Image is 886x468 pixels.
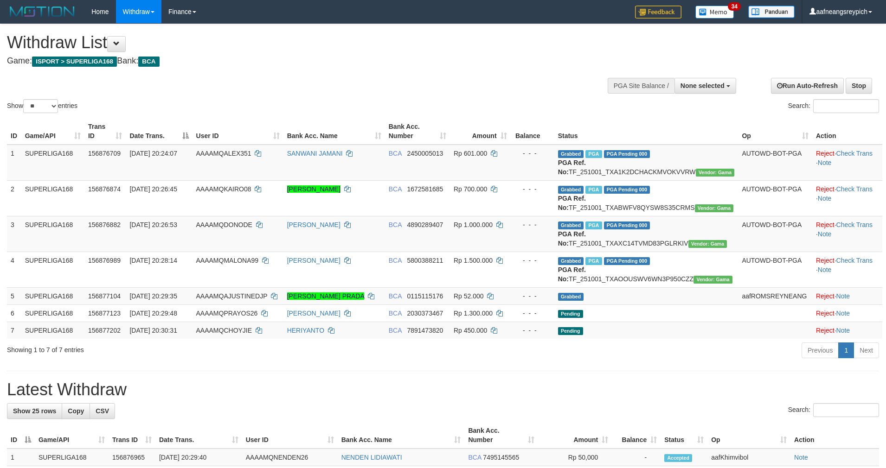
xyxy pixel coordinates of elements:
[514,220,551,229] div: - - -
[138,57,159,67] span: BCA
[558,230,586,247] b: PGA Ref. No:
[558,159,586,176] b: PGA Ref. No:
[738,287,812,304] td: aafROMSREYNEANG
[836,310,850,317] a: Note
[7,252,21,287] td: 4
[836,327,850,334] a: Note
[287,310,340,317] a: [PERSON_NAME]
[604,186,650,194] span: PGA Pending
[681,82,725,89] span: None selected
[836,221,873,228] a: Check Trans
[604,257,650,265] span: PGA Pending
[696,169,735,177] span: Vendor URL: https://trx31.1velocity.biz
[558,293,584,301] span: Grabbed
[283,118,385,145] th: Bank Acc. Name: activate to sort column ascending
[464,422,538,449] th: Bank Acc. Number: activate to sort column ascending
[812,118,882,145] th: Action
[407,257,443,264] span: Copy 5800388211 to clipboard
[813,99,879,113] input: Search:
[88,221,121,228] span: 156876882
[88,150,121,157] span: 156876709
[514,309,551,318] div: - - -
[695,204,734,212] span: Vendor URL: https://trx31.1velocity.biz
[338,422,465,449] th: Bank Acc. Name: activate to sort column ascending
[88,327,121,334] span: 156877202
[129,327,177,334] span: [DATE] 20:30:31
[454,327,487,334] span: Rp 450.000
[674,78,736,94] button: None selected
[816,185,835,193] a: Reject
[790,422,879,449] th: Action
[558,257,584,265] span: Grabbed
[838,342,854,358] a: 1
[554,180,738,216] td: TF_251001_TXABWFV8QYSW8S35CRMS
[35,449,109,466] td: SUPERLIGA168
[454,185,487,193] span: Rp 700.000
[196,310,258,317] span: AAAAMQPRAYOS26
[7,5,77,19] img: MOTION_logo.png
[21,118,84,145] th: Game/API: activate to sort column ascending
[21,216,84,252] td: SUPERLIGA168
[21,304,84,322] td: SUPERLIGA168
[196,292,268,300] span: AAAAMQAJUSTINEDJP
[21,145,84,181] td: SUPERLIGA168
[454,310,493,317] span: Rp 1.300.000
[88,292,121,300] span: 156877104
[612,449,661,466] td: -
[389,150,402,157] span: BCA
[389,185,402,193] span: BCA
[558,310,583,318] span: Pending
[514,149,551,158] div: - - -
[514,184,551,194] div: - - -
[608,78,674,94] div: PGA Site Balance /
[109,449,155,466] td: 156876965
[812,216,882,252] td: · ·
[389,221,402,228] span: BCA
[818,230,832,238] a: Note
[13,407,56,415] span: Show 25 rows
[407,327,443,334] span: Copy 7891473820 to clipboard
[612,422,661,449] th: Balance: activate to sort column ascending
[836,292,850,300] a: Note
[196,185,251,193] span: AAAAMQKAIRO08
[788,99,879,113] label: Search:
[771,78,844,94] a: Run Auto-Refresh
[511,118,554,145] th: Balance
[454,292,484,300] span: Rp 52.000
[454,150,487,157] span: Rp 601.000
[7,216,21,252] td: 3
[558,186,584,194] span: Grabbed
[21,252,84,287] td: SUPERLIGA168
[155,449,242,466] td: [DATE] 20:29:40
[88,185,121,193] span: 156876874
[129,292,177,300] span: [DATE] 20:29:35
[7,99,77,113] label: Show entries
[695,6,734,19] img: Button%20Memo.svg
[802,342,839,358] a: Previous
[514,256,551,265] div: - - -
[585,257,602,265] span: Marked by aafsoycanthlai
[7,118,21,145] th: ID
[812,145,882,181] td: · ·
[728,2,740,11] span: 34
[816,221,835,228] a: Reject
[7,322,21,339] td: 7
[585,186,602,194] span: Marked by aafsoycanthlai
[129,221,177,228] span: [DATE] 20:26:53
[7,304,21,322] td: 6
[818,266,832,273] a: Note
[661,422,707,449] th: Status: activate to sort column ascending
[604,221,650,229] span: PGA Pending
[483,454,519,461] span: Copy 7495145565 to clipboard
[155,422,242,449] th: Date Trans.: activate to sort column ascending
[558,221,584,229] span: Grabbed
[35,422,109,449] th: Game/API: activate to sort column ascending
[554,252,738,287] td: TF_251001_TXAOOUSWV6WN3P950CZZ
[558,150,584,158] span: Grabbed
[7,57,581,66] h4: Game: Bank:
[62,403,90,419] a: Copy
[90,403,115,419] a: CSV
[196,327,252,334] span: AAAAMQCHOYJIE
[7,342,362,354] div: Showing 1 to 7 of 7 entries
[836,257,873,264] a: Check Trans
